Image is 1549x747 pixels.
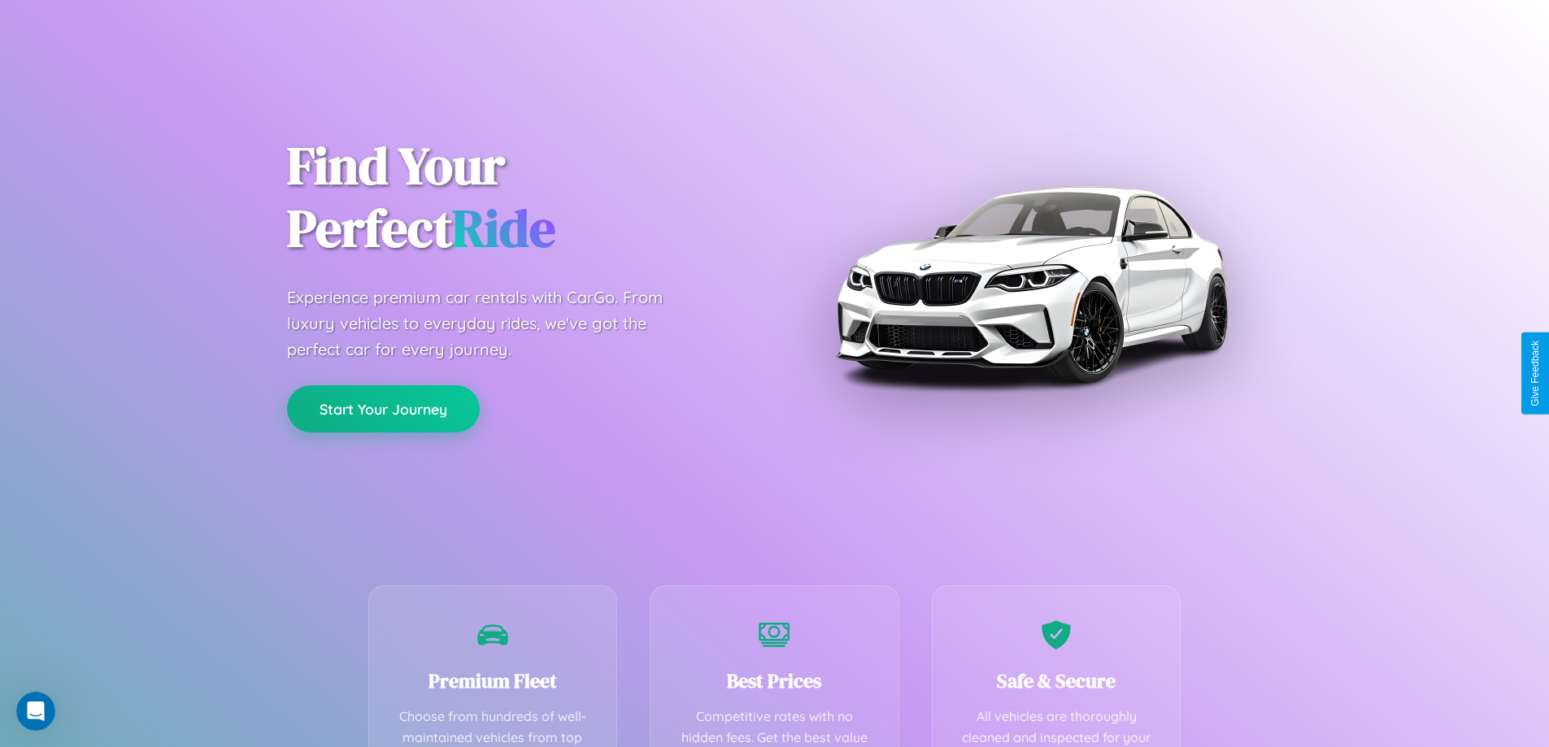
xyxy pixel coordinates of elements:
img: Premium BMW car rental vehicle [828,81,1234,488]
div: Give Feedback [1529,341,1541,406]
h3: Premium Fleet [394,667,593,694]
h3: Best Prices [675,667,874,694]
p: Experience premium car rentals with CarGo. From luxury vehicles to everyday rides, we've got the ... [287,284,694,363]
iframe: Intercom live chat [16,692,55,731]
h3: Safe & Secure [957,667,1156,694]
button: Start Your Journey [287,385,480,432]
span: Ride [452,193,555,263]
h1: Find Your Perfect [287,135,751,260]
